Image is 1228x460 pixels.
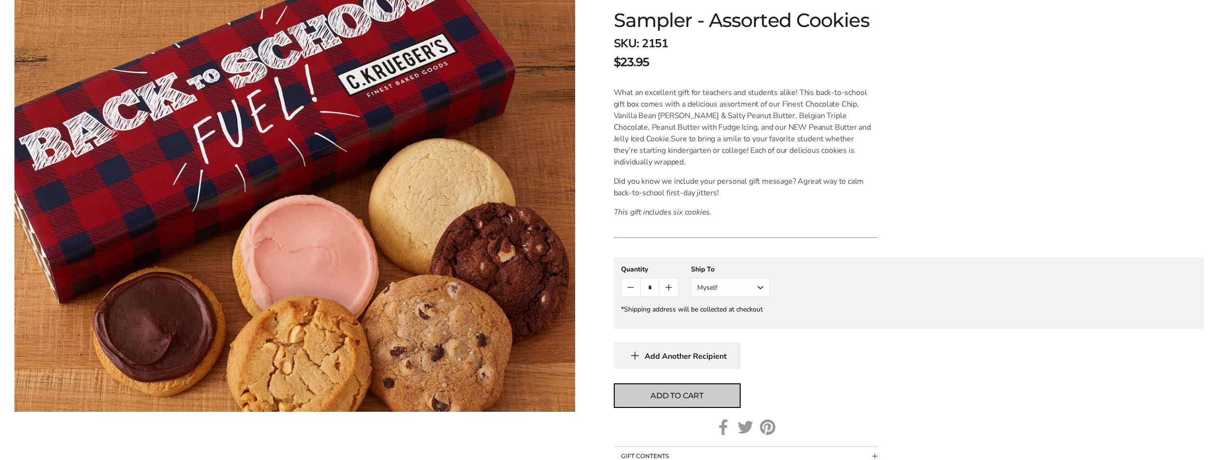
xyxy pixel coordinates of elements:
[614,54,649,71] span: $23.95
[621,265,679,274] div: Quantity
[716,419,731,435] a: Facebook
[614,36,639,51] strong: SKU:
[691,265,770,274] div: Ship To
[614,383,741,408] button: Add to cart
[621,305,1197,314] div: *Shipping address will be collected at checkout
[738,419,753,435] a: Twitter
[8,423,100,452] iframe: Sign Up via Text for Offers
[645,352,727,361] span: Add Another Recipient
[614,176,864,198] span: great way to calm back-to-school first-day jitters!
[614,257,1204,329] gfm-form: New recipient
[642,36,668,51] span: 2151
[614,342,741,369] button: Add Another Recipient
[760,419,775,435] a: Pinterest
[614,176,878,199] p: Did you know we include your personal gift message? A
[614,134,855,167] span: Sure to bring a smile to your favorite student whether they’re starting kindergarten or college! ...
[614,87,878,168] p: What an excellent gift for teachers and students alike! This back-to-school gift box comes with a...
[659,278,678,297] button: Count plus
[614,207,712,217] em: This gift includes six cookies.
[640,278,659,297] input: Quantity
[621,278,640,297] button: Count minus
[650,390,704,402] span: Add to cart
[691,278,770,297] button: Myself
